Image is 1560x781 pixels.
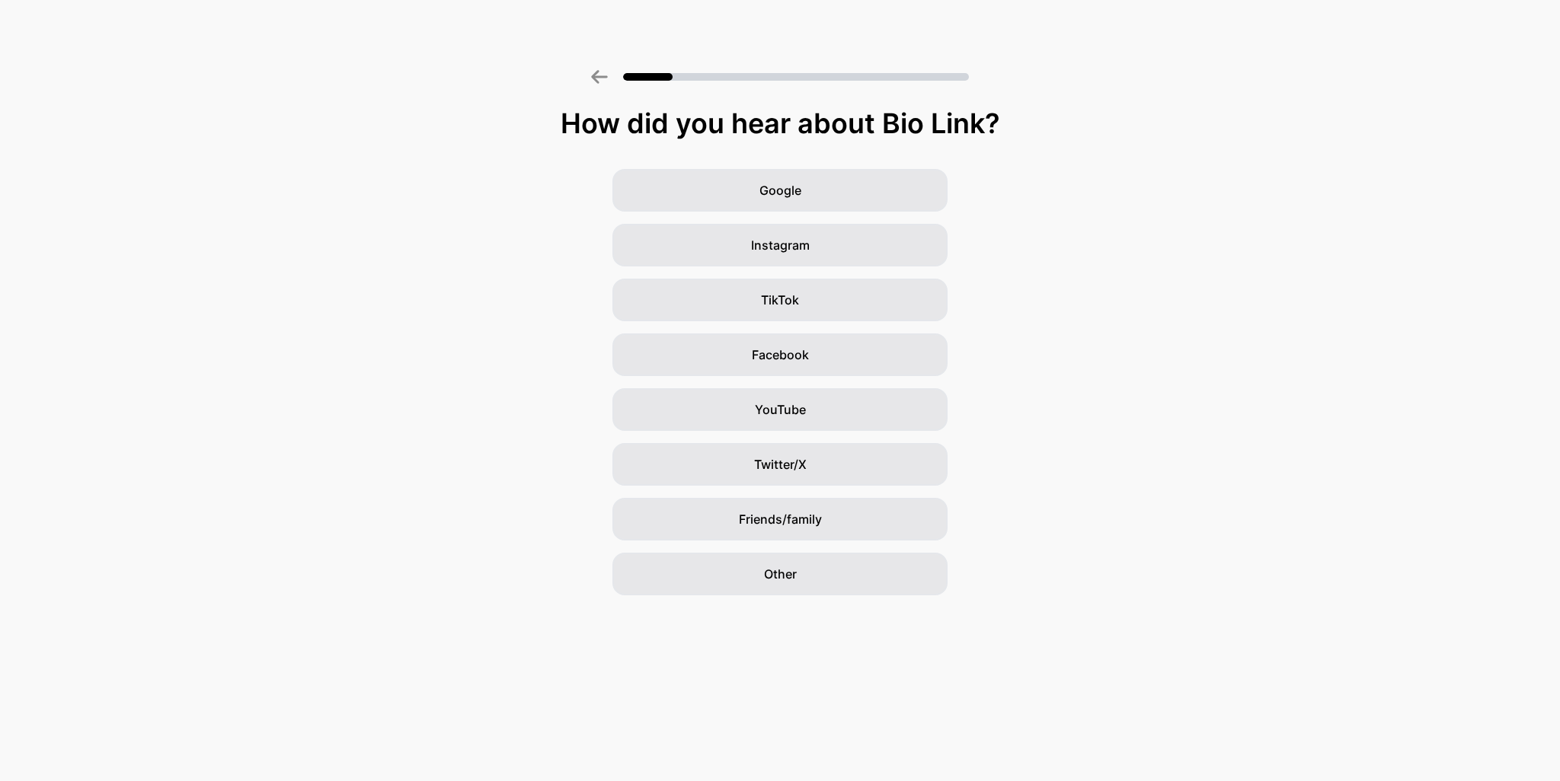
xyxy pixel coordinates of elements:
[8,108,1552,139] div: How did you hear about Bio Link?
[755,400,806,419] span: YouTube
[739,510,822,528] span: Friends/family
[752,346,809,364] span: Facebook
[764,565,797,583] span: Other
[754,455,807,473] span: Twitter/X
[751,236,810,254] span: Instagram
[759,181,801,199] span: Google
[761,291,799,309] span: TikTok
